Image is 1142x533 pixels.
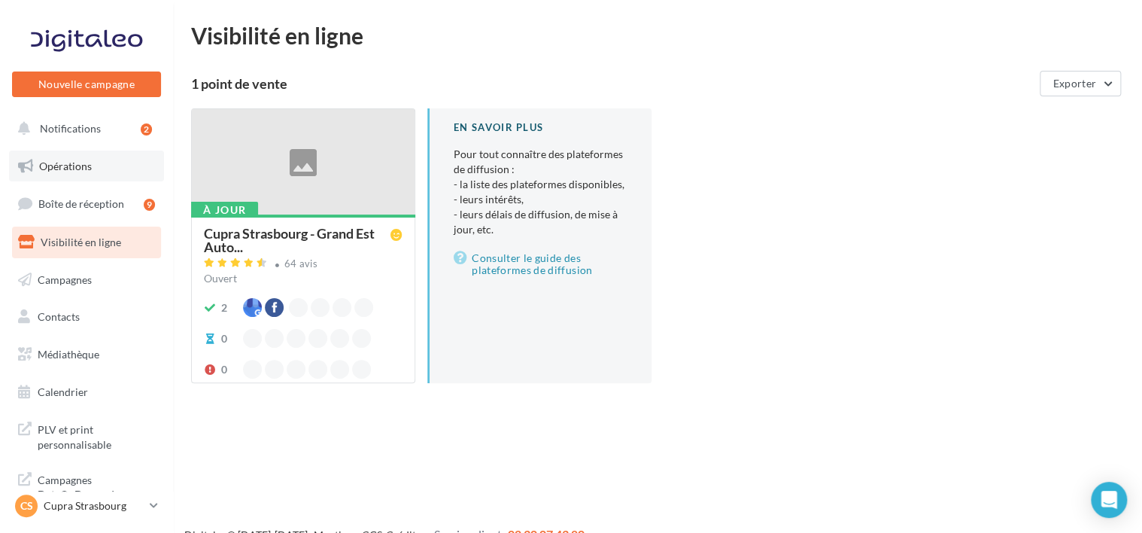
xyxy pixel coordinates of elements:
div: Open Intercom Messenger [1091,482,1127,518]
span: Exporter [1052,77,1096,90]
li: - leurs délais de diffusion, de mise à jour, etc. [454,207,627,237]
a: Visibilité en ligne [9,227,164,258]
span: Cupra Strasbourg - Grand Est Auto... [204,227,390,254]
a: PLV et print personnalisable [9,413,164,458]
span: Boîte de réception [38,197,124,210]
li: - leurs intérêts, [454,192,627,207]
li: - la liste des plateformes disponibles, [454,177,627,192]
div: 2 [221,300,227,315]
a: Boîte de réception9 [9,187,164,220]
a: Calendrier [9,376,164,408]
a: 64 avis [204,256,402,274]
span: Contacts [38,310,80,323]
div: 2 [141,123,152,136]
a: Campagnes DataOnDemand [9,464,164,508]
a: Contacts [9,301,164,333]
div: 64 avis [284,259,317,269]
a: Campagnes [9,264,164,296]
span: Médiathèque [38,348,99,361]
span: Notifications [40,122,101,135]
div: À jour [191,202,258,218]
div: 0 [221,331,227,346]
div: En savoir plus [454,120,627,135]
button: Notifications 2 [9,113,158,145]
div: Visibilité en ligne [191,24,1124,47]
span: Visibilité en ligne [41,236,121,248]
span: PLV et print personnalisable [38,419,155,452]
button: Nouvelle campagne [12,72,161,97]
a: Consulter le guide des plateformes de diffusion [454,249,627,279]
a: Opérations [9,151,164,182]
button: Exporter [1040,71,1121,96]
div: 0 [221,362,227,377]
div: 1 point de vente [191,77,1034,90]
div: 9 [144,199,155,211]
a: Médiathèque [9,339,164,370]
span: Campagnes [38,273,92,285]
p: Cupra Strasbourg [44,498,144,513]
span: Calendrier [38,385,88,398]
p: Pour tout connaître des plateformes de diffusion : [454,147,627,237]
span: Ouvert [204,272,237,285]
a: CS Cupra Strasbourg [12,492,161,520]
span: Opérations [39,160,92,172]
span: Campagnes DataOnDemand [38,470,155,502]
span: CS [20,498,33,513]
